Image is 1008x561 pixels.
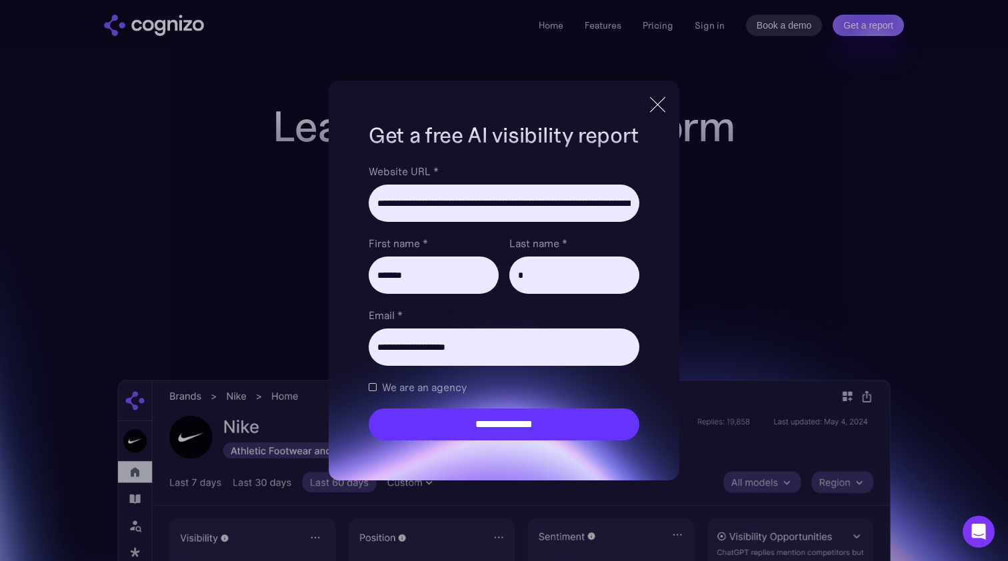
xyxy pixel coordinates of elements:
[369,235,499,251] label: First name *
[963,516,995,548] div: Open Intercom Messenger
[369,121,639,150] h1: Get a free AI visibility report
[369,163,639,440] form: Brand Report Form
[369,163,639,179] label: Website URL *
[509,235,639,251] label: Last name *
[369,307,639,323] label: Email *
[382,379,467,395] span: We are an agency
